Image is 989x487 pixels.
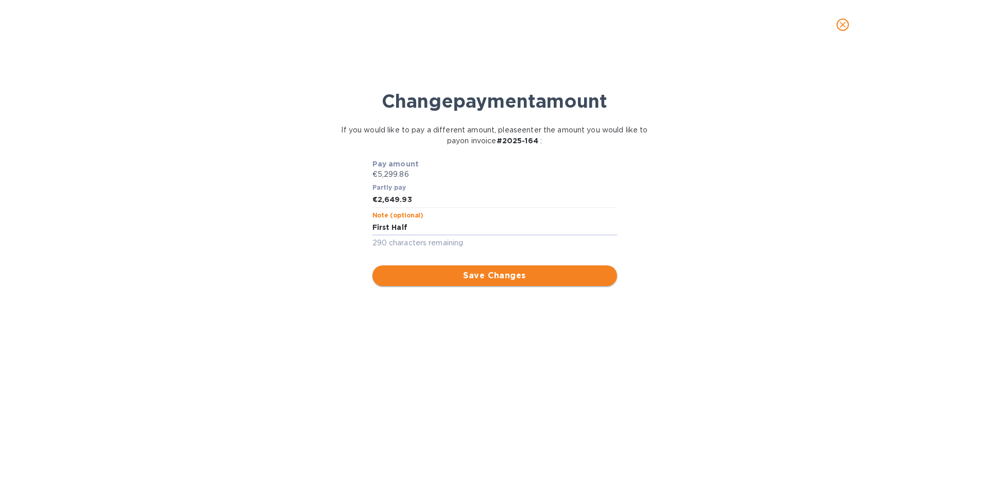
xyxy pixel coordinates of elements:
div: € [372,192,378,208]
input: Enter the amount you would like to pay [378,192,617,208]
span: Save Changes [381,270,609,282]
label: Partly pay [372,185,406,191]
p: If you would like to pay a different amount, please enter the amount you would like to pay on inv... [340,125,649,146]
label: Note (optional) [372,212,423,219]
button: Save Changes [372,265,617,286]
p: 290 characters remaining [372,237,617,249]
b: Change payment amount [382,90,607,112]
button: close [830,12,855,37]
b: Pay amount [372,160,419,168]
textarea: First Half [372,223,617,232]
p: €5,299.86 [372,169,617,180]
b: # 2025-164 [497,137,538,145]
